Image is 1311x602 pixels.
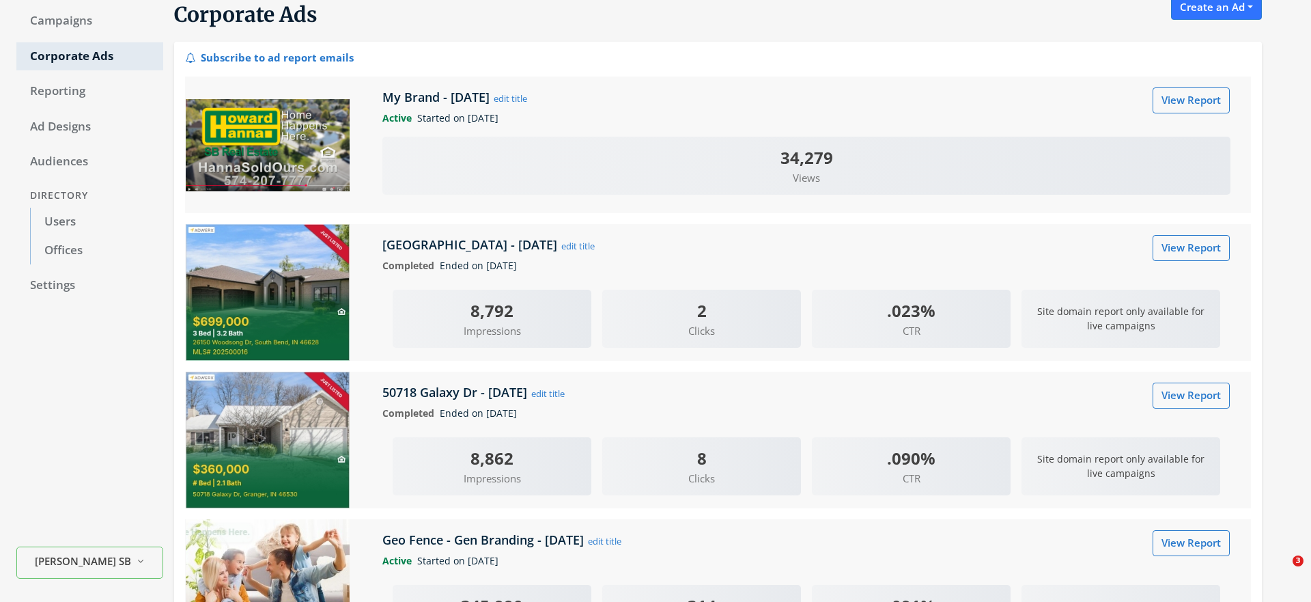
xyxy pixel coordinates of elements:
span: CTR [812,323,1011,339]
span: Completed [382,407,440,420]
a: Settings [16,271,163,300]
span: Active [382,111,417,124]
a: Audiences [16,148,163,176]
img: 50718 Galaxy Dr - 2025-03-03 [186,372,350,508]
img: 26150 Woodsong Dr - 2025-03-03 [186,224,350,361]
div: .090% [812,446,1011,471]
a: View Report [1153,530,1230,556]
button: [PERSON_NAME] SB [16,547,163,579]
div: 8,862 [393,446,591,471]
img: My Brand - 2025-03-04 [186,99,350,191]
a: Offices [30,236,163,265]
span: Corporate Ads [174,1,318,27]
span: Active [382,554,417,567]
div: Started on [DATE] [372,111,1241,126]
button: edit title [493,91,528,106]
a: View Report [1153,235,1230,260]
a: Users [30,208,163,236]
span: [PERSON_NAME] SB [35,553,131,569]
span: Clicks [602,471,801,487]
a: View Report [1153,383,1230,408]
span: CTR [812,471,1011,487]
div: 8,792 [393,298,591,323]
div: 34,279 [382,145,1230,170]
div: .023% [812,298,1011,323]
button: edit title [587,534,622,549]
span: 3 [1293,556,1303,566]
h5: Geo Fence - Gen Branding - [DATE] [382,532,587,548]
a: View Report [1153,87,1230,113]
p: Site domain report only available for live campaigns [1021,297,1220,341]
div: Directory [16,183,163,208]
div: Ended on [DATE] [372,258,1241,273]
span: Impressions [393,471,591,487]
div: Subscribe to ad report emails [185,47,354,66]
div: Ended on [DATE] [372,406,1241,421]
a: Campaigns [16,7,163,36]
h5: My Brand - [DATE] [382,89,493,105]
a: Reporting [16,77,163,106]
span: Views [382,170,1230,186]
button: edit title [561,238,595,254]
span: Completed [382,259,440,272]
span: Impressions [393,323,591,339]
span: Clicks [602,323,801,339]
a: Ad Designs [16,113,163,141]
p: Site domain report only available for live campaigns [1021,445,1220,489]
h5: 50718 Galaxy Dr - [DATE] [382,384,531,400]
div: 2 [602,298,801,323]
button: edit title [531,386,565,401]
a: Corporate Ads [16,42,163,71]
div: Started on [DATE] [372,553,1241,569]
div: 8 [602,446,801,471]
h5: [GEOGRAPHIC_DATA] - [DATE] [382,236,561,253]
iframe: Intercom live chat [1265,556,1297,588]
